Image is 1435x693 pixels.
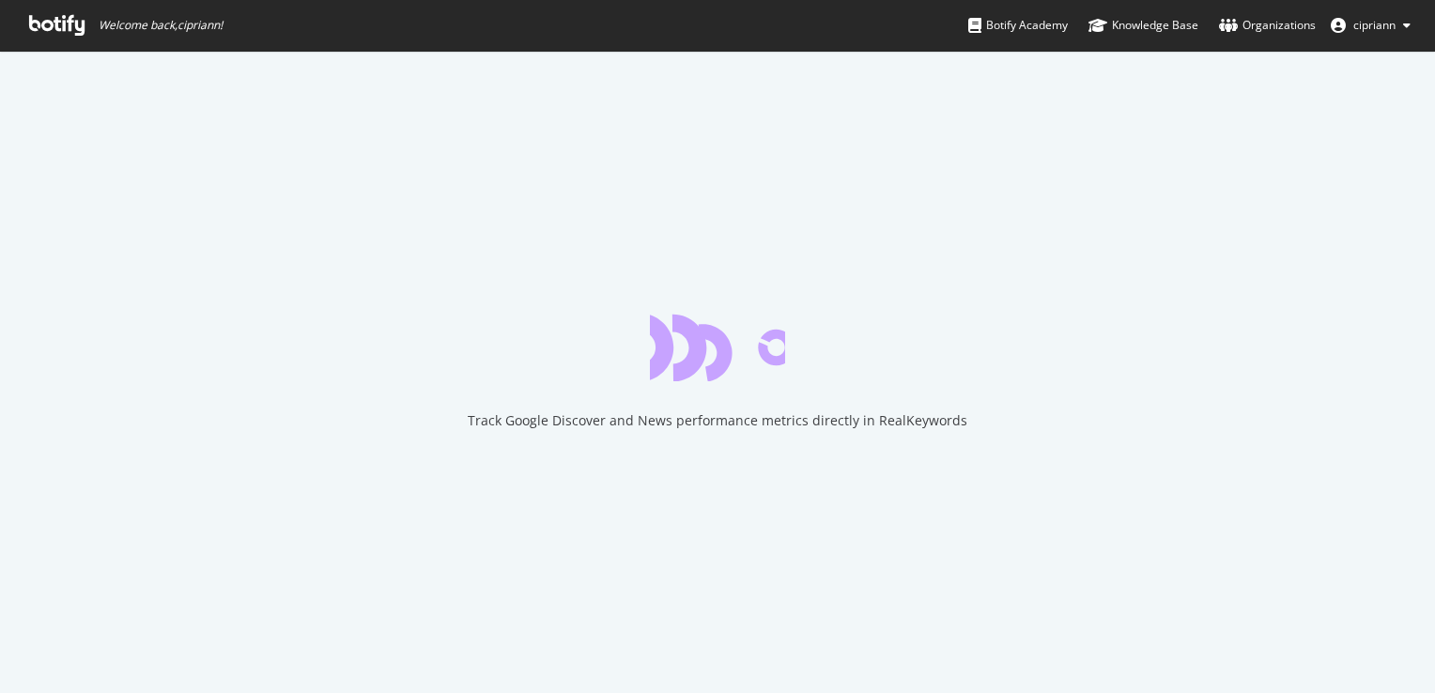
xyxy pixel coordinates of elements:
[1219,16,1316,35] div: Organizations
[650,314,785,381] div: animation
[468,411,967,430] div: Track Google Discover and News performance metrics directly in RealKeywords
[99,18,223,33] span: Welcome back, cipriann !
[968,16,1068,35] div: Botify Academy
[1316,10,1426,40] button: cipriann
[1088,16,1198,35] div: Knowledge Base
[1353,17,1396,33] span: cipriann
